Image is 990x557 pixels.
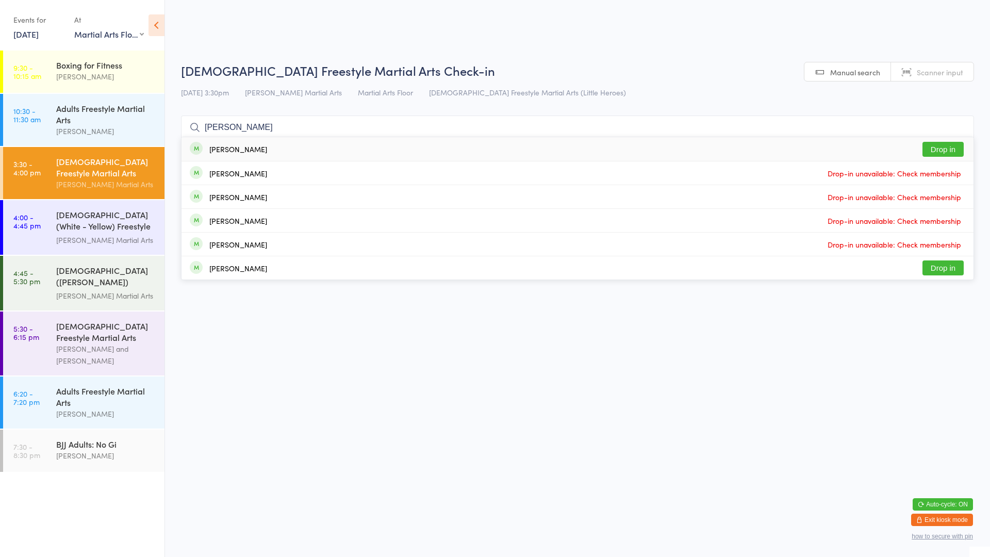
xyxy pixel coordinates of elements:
div: BJJ Adults: No Gi [56,438,156,450]
div: [PERSON_NAME] Martial Arts [56,290,156,302]
span: Manual search [830,67,880,77]
a: 4:00 -4:45 pm[DEMOGRAPHIC_DATA] (White - Yellow) Freestyle Martial Arts[PERSON_NAME] Martial Arts [3,200,164,255]
span: [PERSON_NAME] Martial Arts [245,87,342,97]
span: [DATE] 3:30pm [181,87,229,97]
div: [PERSON_NAME] [56,450,156,462]
div: Martial Arts Floor [74,28,144,40]
div: [PERSON_NAME] [209,264,267,272]
a: 5:30 -6:15 pm[DEMOGRAPHIC_DATA] Freestyle Martial Arts[PERSON_NAME] and [PERSON_NAME] [3,312,164,375]
time: 4:45 - 5:30 pm [13,269,40,285]
div: [PERSON_NAME] [209,169,267,177]
a: [DATE] [13,28,39,40]
time: 5:30 - 6:15 pm [13,324,39,341]
div: Boxing for Fitness [56,59,156,71]
div: [DEMOGRAPHIC_DATA] Freestyle Martial Arts [56,156,156,178]
time: 9:30 - 10:15 am [13,63,41,80]
span: Drop-in unavailable: Check membership [825,189,964,205]
a: 3:30 -4:00 pm[DEMOGRAPHIC_DATA] Freestyle Martial Arts[PERSON_NAME] Martial Arts [3,147,164,199]
div: Events for [13,11,64,28]
time: 4:00 - 4:45 pm [13,213,41,230]
div: [PERSON_NAME] [56,71,156,83]
div: [PERSON_NAME] [209,145,267,153]
time: 7:30 - 8:30 pm [13,443,40,459]
span: Martial Arts Floor [358,87,413,97]
span: Drop-in unavailable: Check membership [825,237,964,252]
div: [PERSON_NAME] [56,408,156,420]
div: At [74,11,144,28]
div: [DEMOGRAPHIC_DATA] (White - Yellow) Freestyle Martial Arts [56,209,156,234]
input: Search [181,116,974,139]
div: [PERSON_NAME] [209,193,267,201]
a: 9:30 -10:15 amBoxing for Fitness[PERSON_NAME] [3,51,164,93]
button: Auto-cycle: ON [913,498,973,511]
span: Drop-in unavailable: Check membership [825,166,964,181]
div: [PERSON_NAME] [209,217,267,225]
button: how to secure with pin [912,533,973,540]
a: 6:20 -7:20 pmAdults Freestyle Martial Arts[PERSON_NAME] [3,376,164,429]
div: [DEMOGRAPHIC_DATA] Freestyle Martial Arts [56,320,156,343]
span: [DEMOGRAPHIC_DATA] Freestyle Martial Arts (Little Heroes) [429,87,626,97]
a: 7:30 -8:30 pmBJJ Adults: No Gi[PERSON_NAME] [3,430,164,472]
div: [PERSON_NAME] [209,240,267,249]
button: Drop in [922,142,964,157]
div: [PERSON_NAME] [56,125,156,137]
div: [DEMOGRAPHIC_DATA] ([PERSON_NAME]) Freestyle Martial Arts [56,265,156,290]
time: 3:30 - 4:00 pm [13,160,41,176]
div: [PERSON_NAME] and [PERSON_NAME] [56,343,156,367]
div: Adults Freestyle Martial Arts [56,103,156,125]
a: 4:45 -5:30 pm[DEMOGRAPHIC_DATA] ([PERSON_NAME]) Freestyle Martial Arts[PERSON_NAME] Martial Arts [3,256,164,310]
h2: [DEMOGRAPHIC_DATA] Freestyle Martial Arts Check-in [181,62,974,79]
time: 6:20 - 7:20 pm [13,389,40,406]
div: Adults Freestyle Martial Arts [56,385,156,408]
span: Scanner input [917,67,963,77]
time: 10:30 - 11:30 am [13,107,41,123]
div: [PERSON_NAME] Martial Arts [56,234,156,246]
div: [PERSON_NAME] Martial Arts [56,178,156,190]
span: Drop-in unavailable: Check membership [825,213,964,228]
button: Drop in [922,260,964,275]
a: 10:30 -11:30 amAdults Freestyle Martial Arts[PERSON_NAME] [3,94,164,146]
button: Exit kiosk mode [911,514,973,526]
